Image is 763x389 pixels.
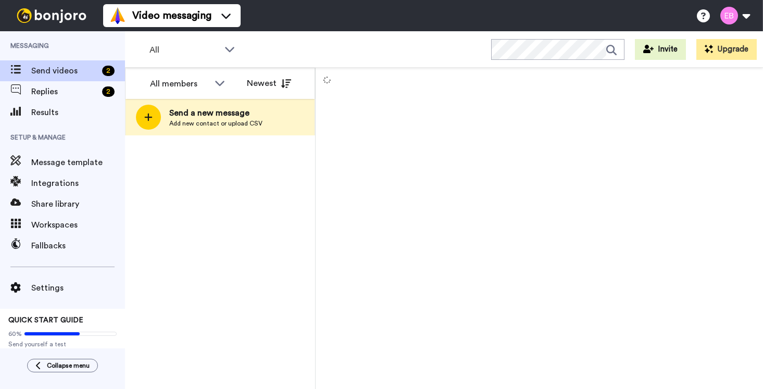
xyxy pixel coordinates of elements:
[31,240,125,252] span: Fallbacks
[102,66,115,76] div: 2
[31,198,125,210] span: Share library
[169,107,262,119] span: Send a new message
[635,39,686,60] button: Invite
[239,73,299,94] button: Newest
[8,330,22,338] span: 60%
[47,361,90,370] span: Collapse menu
[8,317,83,324] span: QUICK START GUIDE
[31,156,125,169] span: Message template
[8,340,117,348] span: Send yourself a test
[27,359,98,372] button: Collapse menu
[132,8,211,23] span: Video messaging
[696,39,757,60] button: Upgrade
[150,78,209,90] div: All members
[31,282,125,294] span: Settings
[31,106,125,119] span: Results
[31,65,98,77] span: Send videos
[31,85,98,98] span: Replies
[102,86,115,97] div: 2
[31,177,125,190] span: Integrations
[31,219,125,231] span: Workspaces
[169,119,262,128] span: Add new contact or upload CSV
[149,44,219,56] span: All
[12,8,91,23] img: bj-logo-header-white.svg
[109,7,126,24] img: vm-color.svg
